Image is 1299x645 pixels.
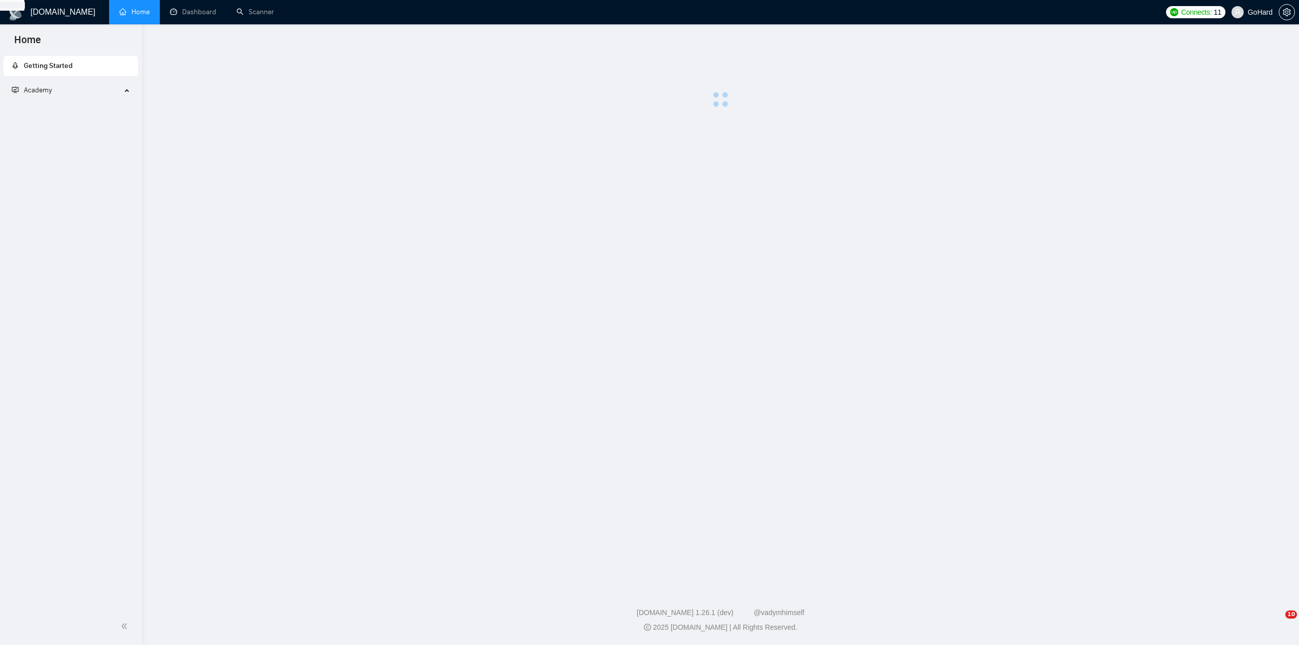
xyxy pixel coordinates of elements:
[8,5,24,21] img: logo
[236,8,274,16] a: searchScanner
[12,86,19,93] span: fund-projection-screen
[24,86,52,94] span: Academy
[1214,7,1221,18] span: 11
[754,608,804,617] a: @vadymhimself
[12,62,19,69] span: rocket
[121,621,131,631] span: double-left
[637,608,734,617] a: [DOMAIN_NAME] 1.26.1 (dev)
[644,624,651,631] span: copyright
[12,86,52,94] span: Academy
[170,8,216,16] a: dashboardDashboard
[1170,8,1178,16] img: upwork-logo.png
[119,8,150,16] a: homeHome
[4,56,138,76] li: Getting Started
[1285,610,1297,619] span: 10
[1279,8,1295,16] a: setting
[1264,610,1289,635] iframe: Intercom live chat
[1279,4,1295,20] button: setting
[1234,9,1241,16] span: user
[150,622,1291,633] div: 2025 [DOMAIN_NAME] | All Rights Reserved.
[6,32,49,54] span: Home
[1181,7,1212,18] span: Connects:
[24,61,73,70] span: Getting Started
